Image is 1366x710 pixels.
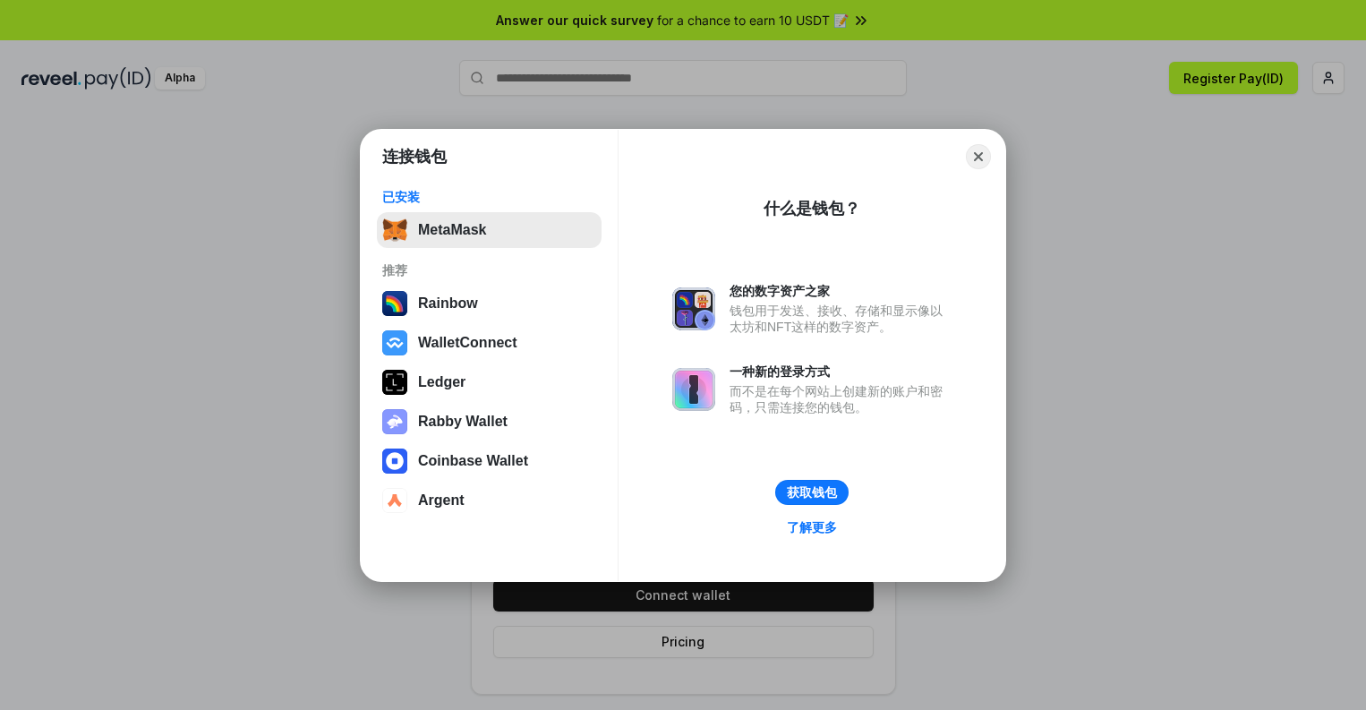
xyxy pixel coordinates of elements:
div: 什么是钱包？ [764,198,860,219]
img: svg+xml,%3Csvg%20width%3D%2228%22%20height%3D%2228%22%20viewBox%3D%220%200%2028%2028%22%20fill%3D... [382,330,407,355]
div: 获取钱包 [787,484,837,500]
button: Coinbase Wallet [377,443,602,479]
img: svg+xml,%3Csvg%20xmlns%3D%22http%3A%2F%2Fwww.w3.org%2F2000%2Fsvg%22%20fill%3D%22none%22%20viewBox... [672,368,715,411]
img: svg+xml,%3Csvg%20width%3D%22120%22%20height%3D%22120%22%20viewBox%3D%220%200%20120%20120%22%20fil... [382,291,407,316]
button: Rabby Wallet [377,404,602,440]
h1: 连接钱包 [382,146,447,167]
div: Argent [418,492,465,509]
img: svg+xml,%3Csvg%20xmlns%3D%22http%3A%2F%2Fwww.w3.org%2F2000%2Fsvg%22%20width%3D%2228%22%20height%3... [382,370,407,395]
button: Ledger [377,364,602,400]
div: 您的数字资产之家 [730,283,952,299]
img: svg+xml,%3Csvg%20xmlns%3D%22http%3A%2F%2Fwww.w3.org%2F2000%2Fsvg%22%20fill%3D%22none%22%20viewBox... [672,287,715,330]
div: 已安装 [382,189,596,205]
img: svg+xml,%3Csvg%20fill%3D%22none%22%20height%3D%2233%22%20viewBox%3D%220%200%2035%2033%22%20width%... [382,218,407,243]
div: Rabby Wallet [418,414,508,430]
a: 了解更多 [776,516,848,539]
div: 一种新的登录方式 [730,364,952,380]
img: svg+xml,%3Csvg%20xmlns%3D%22http%3A%2F%2Fwww.w3.org%2F2000%2Fsvg%22%20fill%3D%22none%22%20viewBox... [382,409,407,434]
div: 了解更多 [787,519,837,535]
button: 获取钱包 [775,480,849,505]
button: Argent [377,483,602,518]
div: Ledger [418,374,465,390]
button: MetaMask [377,212,602,248]
div: Rainbow [418,295,478,312]
img: svg+xml,%3Csvg%20width%3D%2228%22%20height%3D%2228%22%20viewBox%3D%220%200%2028%2028%22%20fill%3D... [382,449,407,474]
button: Close [966,144,991,169]
div: Coinbase Wallet [418,453,528,469]
div: MetaMask [418,222,486,238]
div: WalletConnect [418,335,517,351]
button: WalletConnect [377,325,602,361]
div: 而不是在每个网站上创建新的账户和密码，只需连接您的钱包。 [730,383,952,415]
div: 推荐 [382,262,596,278]
img: svg+xml,%3Csvg%20width%3D%2228%22%20height%3D%2228%22%20viewBox%3D%220%200%2028%2028%22%20fill%3D... [382,488,407,513]
div: 钱包用于发送、接收、存储和显示像以太坊和NFT这样的数字资产。 [730,303,952,335]
button: Rainbow [377,286,602,321]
